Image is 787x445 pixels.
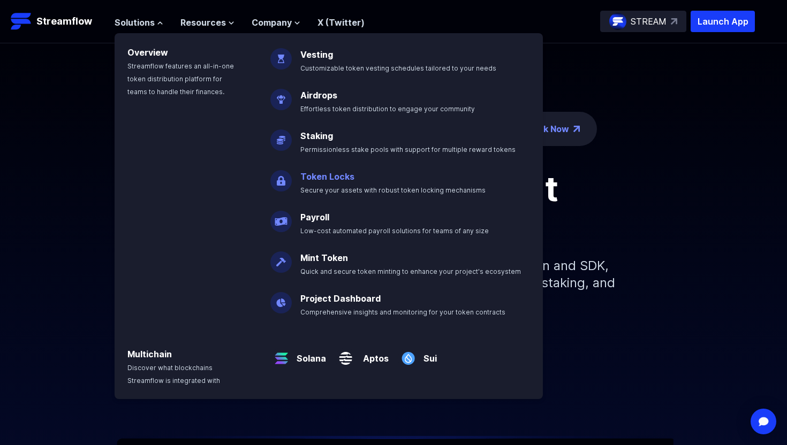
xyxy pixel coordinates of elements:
[300,171,354,182] a: Token Locks
[300,90,337,101] a: Airdrops
[127,62,234,96] span: Streamflow features an all-in-one token distribution platform for teams to handle their finances.
[115,16,155,29] span: Solutions
[751,409,776,434] div: Open Intercom Messenger
[300,293,381,304] a: Project Dashboard
[36,14,92,29] p: Streamflow
[11,11,104,32] a: Streamflow
[300,64,496,72] span: Customizable token vesting schedules tailored to your needs
[252,16,300,29] button: Company
[609,13,626,30] img: streamflow-logo-circle.png
[300,105,475,113] span: Effortless token distribution to engage your community
[521,122,569,135] a: Check Now
[270,243,292,273] img: Mint Token
[397,339,419,369] img: Sui
[252,16,292,29] span: Company
[270,339,292,369] img: Solana
[357,343,389,365] a: Aptos
[270,202,292,232] img: Payroll
[180,16,234,29] button: Resources
[419,343,437,365] a: Sui
[631,15,667,28] p: STREAM
[671,18,677,25] img: top-right-arrow.svg
[300,267,521,275] span: Quick and secure token minting to enhance your project's ecosystem
[300,252,348,263] a: Mint Token
[180,16,226,29] span: Resources
[292,343,326,365] a: Solana
[127,47,168,58] a: Overview
[300,212,329,223] a: Payroll
[300,227,489,235] span: Low-cost automated payroll solutions for teams of any size
[270,121,292,151] img: Staking
[270,283,292,313] img: Project Dashboard
[270,80,292,110] img: Airdrops
[300,186,486,194] span: Secure your assets with robust token locking mechanisms
[573,126,580,132] img: top-right-arrow.png
[270,162,292,191] img: Token Locks
[691,11,755,32] button: Launch App
[300,145,516,154] span: Permissionless stake pools with support for multiple reward tokens
[600,11,686,32] a: STREAM
[127,364,220,385] span: Discover what blockchains Streamflow is integrated with
[11,11,32,32] img: Streamflow Logo
[300,131,333,141] a: Staking
[300,49,333,60] a: Vesting
[115,16,163,29] button: Solutions
[300,308,505,316] span: Comprehensive insights and monitoring for your token contracts
[270,40,292,70] img: Vesting
[127,349,172,359] a: Multichain
[335,339,357,369] img: Aptos
[317,17,365,28] a: X (Twitter)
